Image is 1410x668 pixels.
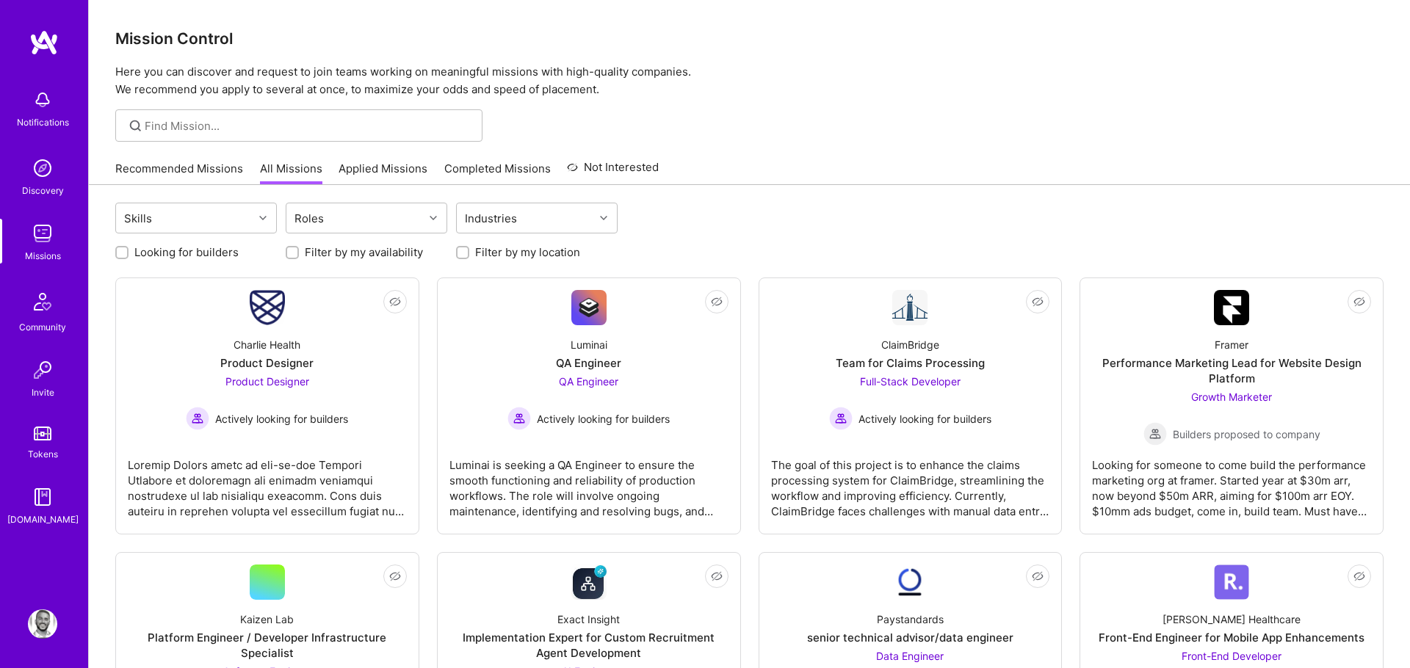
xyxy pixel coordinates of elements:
[34,426,51,440] img: tokens
[877,611,944,627] div: Paystandards
[600,214,607,222] i: icon Chevron
[225,375,309,388] span: Product Designer
[115,161,243,185] a: Recommended Missions
[449,290,728,522] a: Company LogoLuminaiQA EngineerQA Engineer Actively looking for buildersActively looking for build...
[858,411,991,426] span: Actively looking for builders
[17,115,69,130] div: Notifications
[571,337,607,352] div: Luminai
[1215,337,1248,352] div: Framer
[305,244,423,260] label: Filter by my availability
[507,407,531,430] img: Actively looking for builders
[28,153,57,183] img: discovery
[127,117,144,134] i: icon SearchGrey
[571,564,607,600] img: Company Logo
[860,375,961,388] span: Full-Stack Developer
[291,208,328,229] div: Roles
[115,63,1384,98] p: Here you can discover and request to join teams working on meaningful missions with high-quality ...
[19,319,66,335] div: Community
[449,630,728,661] div: Implementation Expert for Custom Recruitment Agent Development
[260,161,322,185] a: All Missions
[28,85,57,115] img: bell
[559,375,618,388] span: QA Engineer
[567,159,659,185] a: Not Interested
[449,446,728,519] div: Luminai is seeking a QA Engineer to ensure the smooth functioning and reliability of production w...
[29,29,59,56] img: logo
[1353,296,1365,308] i: icon EyeClosed
[240,611,294,627] div: Kaizen Lab
[339,161,427,185] a: Applied Missions
[557,611,620,627] div: Exact Insight
[430,214,437,222] i: icon Chevron
[461,208,521,229] div: Industries
[7,512,79,527] div: [DOMAIN_NAME]
[1173,426,1320,442] span: Builders proposed to company
[1092,446,1371,519] div: Looking for someone to come build the performance marketing org at framer. Started year at $30m a...
[1032,570,1044,582] i: icon EyeClosed
[1191,391,1272,403] span: Growth Marketer
[1214,290,1249,325] img: Company Logo
[892,564,928,600] img: Company Logo
[25,248,61,264] div: Missions
[389,296,401,308] i: icon EyeClosed
[250,290,285,325] img: Company Logo
[186,407,209,430] img: Actively looking for builders
[475,244,580,260] label: Filter by my location
[215,411,348,426] span: Actively looking for builders
[120,208,156,229] div: Skills
[1214,564,1249,600] img: Company Logo
[389,570,401,582] i: icon EyeClosed
[234,337,300,352] div: Charlie Health
[829,407,853,430] img: Actively looking for builders
[28,446,58,462] div: Tokens
[28,609,57,639] img: User Avatar
[145,118,471,134] input: Find Mission...
[1092,355,1371,386] div: Performance Marketing Lead for Website Design Platform
[28,482,57,512] img: guide book
[836,355,985,371] div: Team for Claims Processing
[537,411,670,426] span: Actively looking for builders
[22,183,64,198] div: Discovery
[771,446,1050,519] div: The goal of this project is to enhance the claims processing system for ClaimBridge, streamlining...
[876,650,944,662] span: Data Engineer
[259,214,267,222] i: icon Chevron
[115,29,1384,48] h3: Mission Control
[711,570,723,582] i: icon EyeClosed
[28,219,57,248] img: teamwork
[32,385,54,400] div: Invite
[711,296,723,308] i: icon EyeClosed
[128,290,407,522] a: Company LogoCharlie HealthProduct DesignerProduct Designer Actively looking for buildersActively ...
[28,355,57,385] img: Invite
[25,284,60,319] img: Community
[1353,570,1365,582] i: icon EyeClosed
[1163,611,1301,627] div: [PERSON_NAME] Healthcare
[128,446,407,519] div: Loremip Dolors ametc ad eli-se-doe Tempori Utlabore et doloremagn ali enimadm veniamqui nostrudex...
[1182,650,1281,662] span: Front-End Developer
[1143,422,1167,446] img: Builders proposed to company
[24,609,61,639] a: User Avatar
[1092,290,1371,522] a: Company LogoFramerPerformance Marketing Lead for Website Design PlatformGrowth Marketer Builders ...
[571,290,607,325] img: Company Logo
[1099,630,1364,645] div: Front-End Engineer for Mobile App Enhancements
[134,244,239,260] label: Looking for builders
[892,290,928,325] img: Company Logo
[444,161,551,185] a: Completed Missions
[556,355,621,371] div: QA Engineer
[220,355,314,371] div: Product Designer
[807,630,1013,645] div: senior technical advisor/data engineer
[128,630,407,661] div: Platform Engineer / Developer Infrastructure Specialist
[881,337,939,352] div: ClaimBridge
[1032,296,1044,308] i: icon EyeClosed
[771,290,1050,522] a: Company LogoClaimBridgeTeam for Claims ProcessingFull-Stack Developer Actively looking for builde...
